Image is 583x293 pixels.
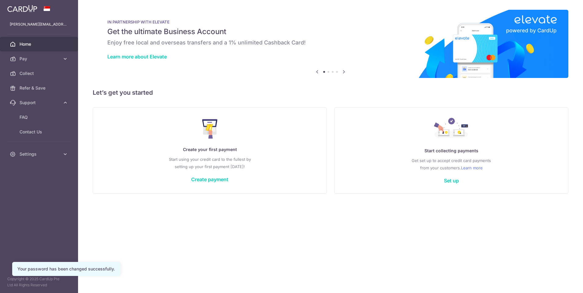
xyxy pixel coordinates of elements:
[20,85,60,91] span: Refer & Save
[347,147,556,154] p: Start collecting payments
[10,21,68,27] p: [PERSON_NAME][EMAIL_ADDRESS][PERSON_NAME][DOMAIN_NAME]
[7,5,37,12] img: CardUp
[105,146,314,153] p: Create your first payment
[544,275,577,290] iframe: Opens a widget where you can find more information
[107,39,554,46] h6: Enjoy free local and overseas transfers and a 1% unlimited Cashback Card!
[107,54,167,60] a: Learn more about Elevate
[107,19,554,24] p: IN PARTNERSHIP WITH ELEVATE
[107,27,554,37] h5: Get the ultimate Business Account
[20,151,60,157] span: Settings
[20,114,60,120] span: FAQ
[202,119,218,139] img: Make Payment
[20,56,60,62] span: Pay
[20,100,60,106] span: Support
[434,118,469,140] img: Collect Payment
[17,266,115,272] div: Your password has been changed successfully.
[93,10,568,78] img: Renovation banner
[444,178,459,184] a: Set up
[20,41,60,47] span: Home
[20,70,60,76] span: Collect
[20,129,60,135] span: Contact Us
[347,157,556,171] p: Get set up to accept credit card payments from your customers.
[105,156,314,170] p: Start using your credit card to the fullest by setting up your first payment [DATE]!
[461,164,483,171] a: Learn more
[191,176,228,182] a: Create payment
[93,88,568,97] h5: Let’s get you started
